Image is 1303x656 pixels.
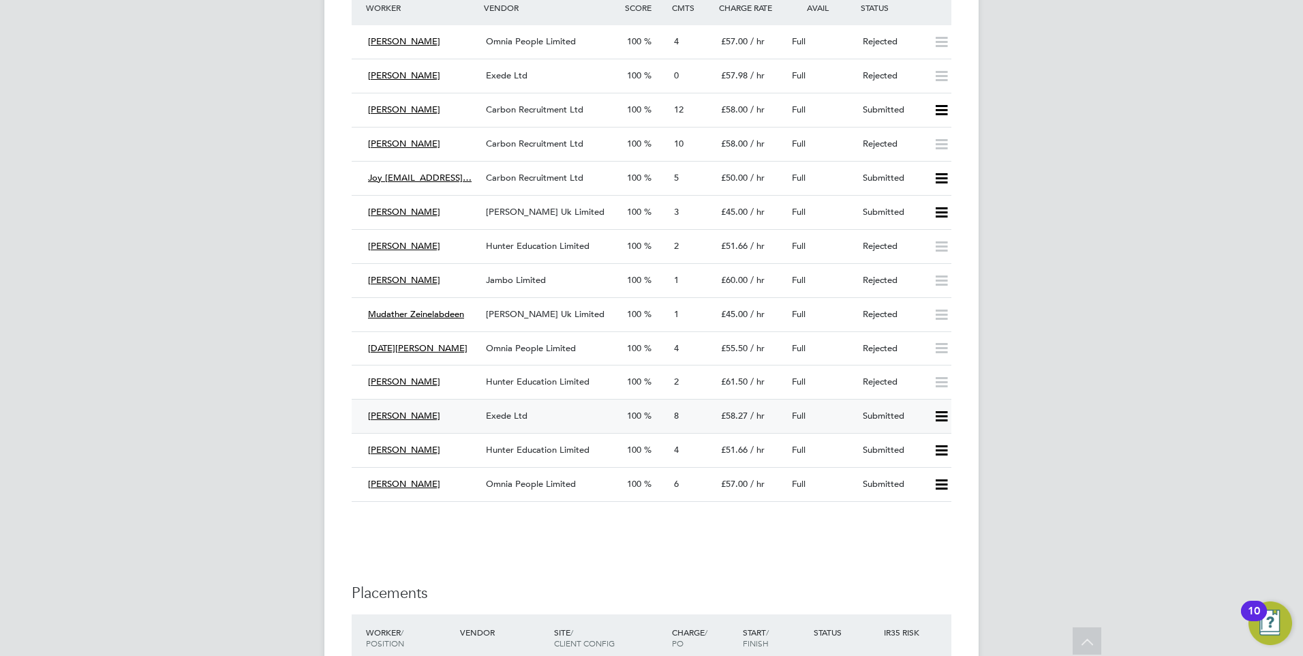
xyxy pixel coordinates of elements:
[857,338,928,360] div: Rejected
[721,478,748,490] span: £57.00
[857,201,928,224] div: Submitted
[721,172,748,183] span: £50.00
[672,627,707,648] span: / PO
[857,371,928,393] div: Rejected
[554,627,615,648] span: / Client Config
[627,206,641,218] span: 100
[857,65,928,87] div: Rejected
[721,70,748,81] span: £57.98
[363,620,457,655] div: Worker
[486,206,604,218] span: [PERSON_NAME] Uk Limited
[750,206,765,218] span: / hr
[792,70,806,81] span: Full
[627,104,641,115] span: 100
[368,172,472,183] span: Joy [EMAIL_ADDRESS]…
[792,376,806,387] span: Full
[627,70,641,81] span: 100
[674,35,679,47] span: 4
[750,308,765,320] span: / hr
[721,240,748,252] span: £51.66
[721,104,748,115] span: £58.00
[857,99,928,121] div: Submitted
[486,376,589,387] span: Hunter Education Limited
[674,478,679,490] span: 6
[486,70,527,81] span: Exede Ltd
[674,172,679,183] span: 5
[368,478,440,490] span: [PERSON_NAME]
[669,620,739,655] div: Charge
[750,342,765,354] span: / hr
[739,620,810,655] div: Start
[792,410,806,421] span: Full
[674,308,679,320] span: 1
[721,342,748,354] span: £55.50
[750,376,765,387] span: / hr
[857,439,928,462] div: Submitted
[627,240,641,252] span: 100
[880,620,928,644] div: IR35 Risk
[368,138,440,149] span: [PERSON_NAME]
[368,70,440,81] span: [PERSON_NAME]
[721,444,748,456] span: £51.66
[792,35,806,47] span: Full
[792,478,806,490] span: Full
[674,70,679,81] span: 0
[627,478,641,490] span: 100
[674,342,679,354] span: 4
[721,35,748,47] span: £57.00
[674,104,684,115] span: 12
[750,138,765,149] span: / hr
[750,274,765,286] span: / hr
[810,620,881,644] div: Status
[627,35,641,47] span: 100
[486,478,576,490] span: Omnia People Limited
[627,274,641,286] span: 100
[486,342,576,354] span: Omnia People Limited
[750,35,765,47] span: / hr
[1248,601,1292,645] button: Open Resource Center, 10 new notifications
[750,240,765,252] span: / hr
[551,620,669,655] div: Site
[486,240,589,252] span: Hunter Education Limited
[792,138,806,149] span: Full
[368,308,464,320] span: Mudather Zeinelabdeen
[457,620,551,644] div: Vendor
[857,133,928,155] div: Rejected
[627,308,641,320] span: 100
[627,376,641,387] span: 100
[486,410,527,421] span: Exede Ltd
[368,104,440,115] span: [PERSON_NAME]
[486,104,583,115] span: Carbon Recruitment Ltd
[721,410,748,421] span: £58.27
[792,240,806,252] span: Full
[368,35,440,47] span: [PERSON_NAME]
[486,274,546,286] span: Jambo Limited
[750,104,765,115] span: / hr
[857,235,928,258] div: Rejected
[721,206,748,218] span: £45.00
[721,138,748,149] span: £58.00
[792,274,806,286] span: Full
[674,376,679,387] span: 2
[627,410,641,421] span: 100
[1248,611,1260,629] div: 10
[368,240,440,252] span: [PERSON_NAME]
[721,274,748,286] span: £60.00
[750,444,765,456] span: / hr
[486,444,589,456] span: Hunter Education Limited
[857,167,928,190] div: Submitted
[857,473,928,496] div: Submitted
[368,274,440,286] span: [PERSON_NAME]
[674,444,679,456] span: 4
[486,308,604,320] span: [PERSON_NAME] Uk Limited
[792,308,806,320] span: Full
[368,444,440,456] span: [PERSON_NAME]
[857,303,928,326] div: Rejected
[792,342,806,354] span: Full
[792,206,806,218] span: Full
[352,584,951,603] h3: Placements
[627,342,641,354] span: 100
[857,31,928,53] div: Rejected
[627,444,641,456] span: 100
[750,70,765,81] span: / hr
